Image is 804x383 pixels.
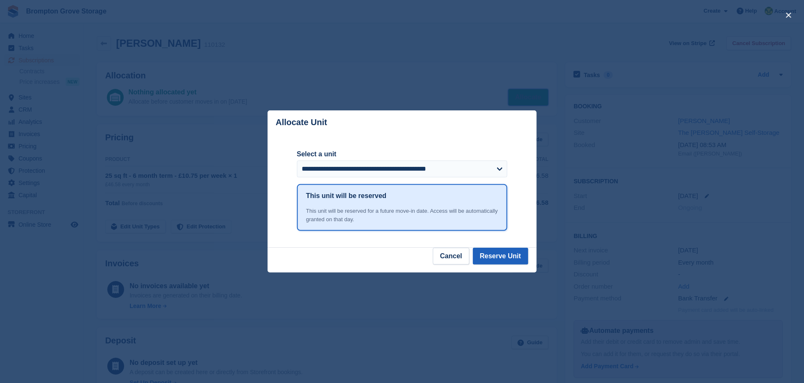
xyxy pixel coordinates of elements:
[433,248,469,265] button: Cancel
[276,118,327,127] p: Allocate Unit
[473,248,528,265] button: Reserve Unit
[306,207,498,223] div: This unit will be reserved for a future move-in date. Access will be automatically granted on tha...
[782,8,796,22] button: close
[306,191,387,201] h1: This unit will be reserved
[297,149,507,159] label: Select a unit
